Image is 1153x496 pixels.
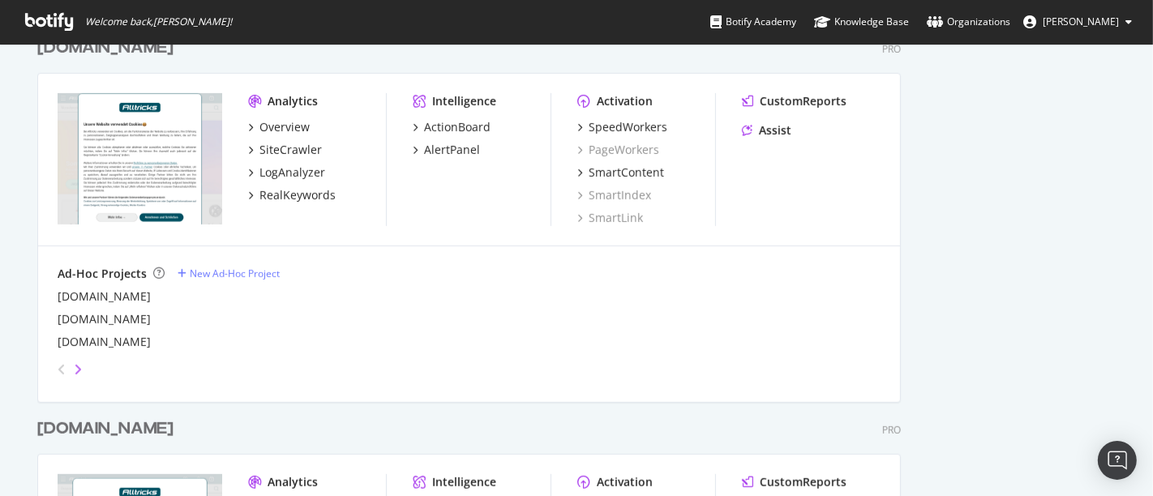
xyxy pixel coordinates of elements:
a: SmartContent [577,165,664,181]
a: [DOMAIN_NAME] [58,334,151,350]
a: [DOMAIN_NAME] [37,417,180,441]
div: Intelligence [432,93,496,109]
a: Overview [248,119,310,135]
div: Intelligence [432,474,496,490]
div: Ad-Hoc Projects [58,266,147,282]
div: Analytics [268,474,318,490]
img: alltricks.de [58,93,222,224]
a: LogAnalyzer [248,165,325,181]
div: [DOMAIN_NAME] [37,417,174,441]
a: [DOMAIN_NAME] [37,36,180,60]
div: CustomReports [760,93,847,109]
div: LogAnalyzer [259,165,325,181]
a: SmartLink [577,210,643,226]
a: [DOMAIN_NAME] [58,311,151,327]
div: Assist [759,122,791,139]
a: SiteCrawler [248,142,322,158]
div: New Ad-Hoc Project [190,267,280,280]
a: [DOMAIN_NAME] [58,289,151,305]
div: Botify Academy [710,14,796,30]
div: Pro [882,423,901,437]
span: Cousseau Victor [1043,15,1119,28]
div: Knowledge Base [814,14,909,30]
a: RealKeywords [248,187,336,203]
div: Open Intercom Messenger [1098,441,1137,480]
a: Assist [742,122,791,139]
div: angle-right [72,361,84,378]
a: ActionBoard [413,119,491,135]
div: Activation [597,93,653,109]
button: [PERSON_NAME] [1010,9,1145,35]
div: AlertPanel [424,142,480,158]
div: SpeedWorkers [589,119,667,135]
a: PageWorkers [577,142,659,158]
div: [DOMAIN_NAME] [37,36,174,60]
div: Activation [597,474,653,490]
div: Pro [882,42,901,56]
a: New Ad-Hoc Project [178,267,280,280]
div: Analytics [268,93,318,109]
div: RealKeywords [259,187,336,203]
div: SiteCrawler [259,142,322,158]
div: Organizations [927,14,1010,30]
a: AlertPanel [413,142,480,158]
a: CustomReports [742,474,847,490]
div: ActionBoard [424,119,491,135]
a: SpeedWorkers [577,119,667,135]
div: Overview [259,119,310,135]
a: CustomReports [742,93,847,109]
div: SmartContent [589,165,664,181]
div: angle-left [51,357,72,383]
a: SmartIndex [577,187,651,203]
div: CustomReports [760,474,847,490]
span: Welcome back, [PERSON_NAME] ! [85,15,232,28]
